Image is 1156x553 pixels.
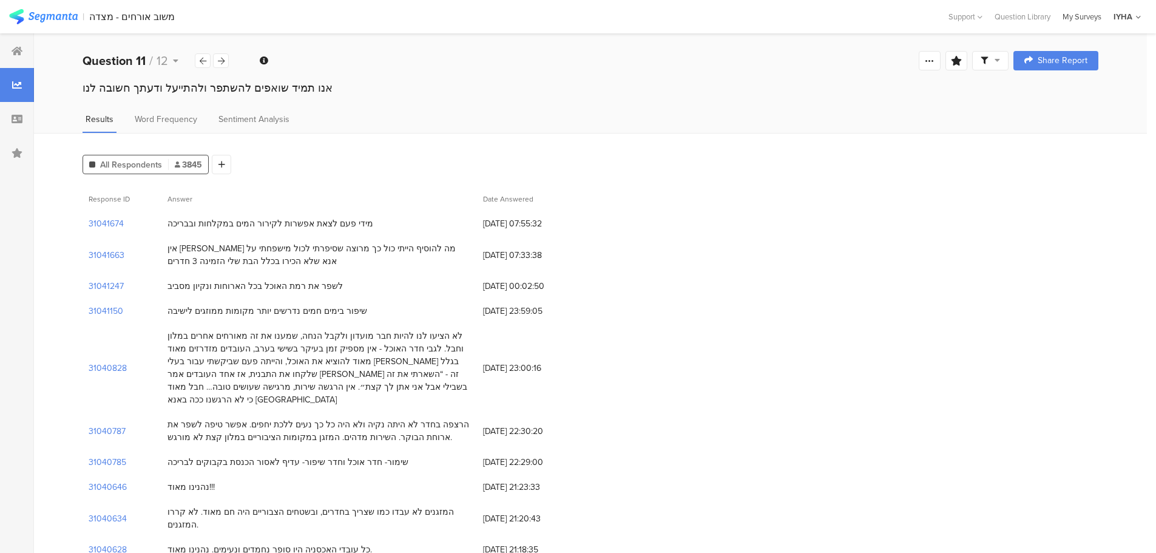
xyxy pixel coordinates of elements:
[89,11,175,22] div: משוב אורחים - מצדה
[167,280,343,293] div: לשפר את רמת האוכל בכל הארוחות ונקיון מסביב
[100,158,162,171] span: All Respondents
[83,52,146,70] b: Question 11
[167,418,471,444] div: הרצפה בחדר לא היתה נקיה ולא היה כל כך נעים ללכת יחפים. אפשר טיפה לשפר את ארוחת הבוקר. השירות מדהי...
[167,305,367,317] div: שיפור בימים חמים נדרשים יותר מקומות ממוזגים לישיבה
[83,80,1098,96] div: אנו תמיד שואפים להשתפר ולהתייעל ודעתך חשובה לנו
[483,481,580,494] span: [DATE] 21:23:33
[89,249,124,262] section: 31041663
[483,456,580,469] span: [DATE] 22:29:00
[89,194,130,205] span: Response ID
[149,52,153,70] span: /
[483,217,580,230] span: [DATE] 07:55:32
[1056,11,1107,22] a: My Surveys
[483,305,580,317] span: [DATE] 23:59:05
[89,362,127,375] section: 31040828
[948,7,982,26] div: Support
[89,456,126,469] section: 31040785
[483,280,580,293] span: [DATE] 00:02:50
[218,113,289,126] span: Sentiment Analysis
[89,217,124,230] section: 31041674
[89,280,124,293] section: 31041247
[157,52,168,70] span: 12
[1114,11,1132,22] div: IYHA
[167,506,471,531] div: המזגנים לא עבדו כמו שצריך בחדרים, ובשטחים הצבוריים היה חם מאוד. לא קררו המזגנים.
[83,10,84,24] div: |
[9,9,78,24] img: segmanta logo
[167,330,471,406] div: לא הציעו לנו להיות חבר מועדון ולקבל הנחה, שמענו את זה מאורחים אחרים במלון וחבל. לגבי חדר האוכל - ...
[989,11,1056,22] a: Question Library
[167,242,471,268] div: אין [PERSON_NAME] מה להוסיף הייתי כול כך מרוצה שסיפרתי לכול מישפחתי על אנא שלא הכירו בכלל הבת שלי...
[167,481,215,494] div: נהנינו מאוד!!!
[1038,56,1087,65] span: Share Report
[89,481,127,494] section: 31040646
[167,194,192,205] span: Answer
[483,425,580,438] span: [DATE] 22:30:20
[86,113,113,126] span: Results
[175,158,202,171] span: 3845
[483,249,580,262] span: [DATE] 07:33:38
[483,362,580,375] span: [DATE] 23:00:16
[483,512,580,525] span: [DATE] 21:20:43
[89,512,127,525] section: 31040634
[135,113,197,126] span: Word Frequency
[167,456,408,469] div: שימור- חדר אוכל וחדר שיפור- עדיף לאסור הכנסת בקבוקים לבריכה
[483,194,533,205] span: Date Answered
[167,217,373,230] div: מידי פעם לצאת אפשרות לקירור המים במקלחות ובבריכה
[89,305,123,317] section: 31041150
[89,425,126,438] section: 31040787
